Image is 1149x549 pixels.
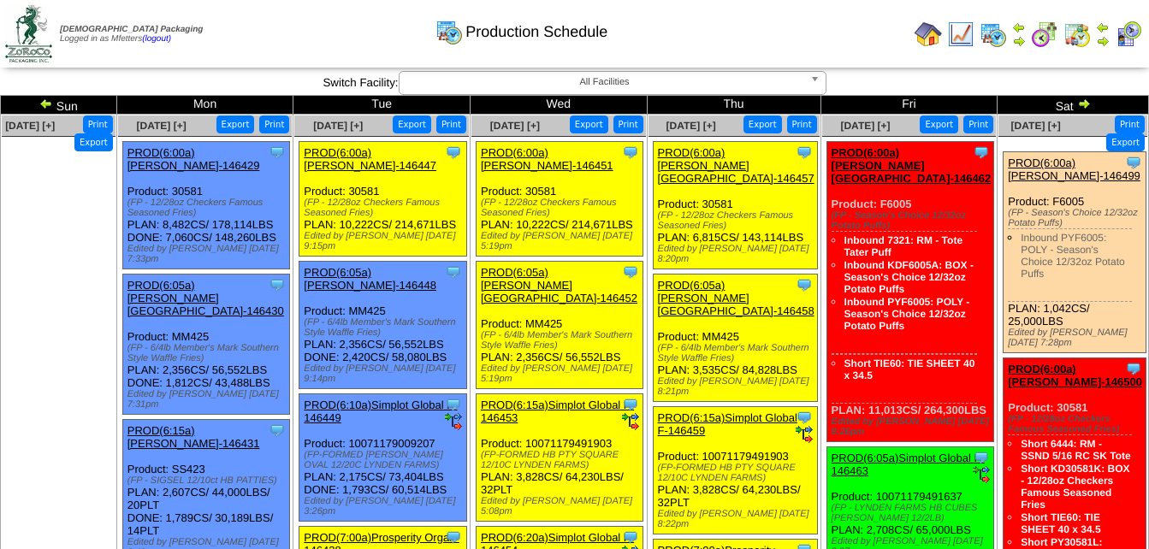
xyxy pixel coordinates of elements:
a: [DATE] [+] [313,120,363,132]
div: (FP - Season's Choice 12/32oz Potato Puffs) [1008,208,1146,228]
div: Product: 30581 PLAN: 10,222CS / 214,671LBS [299,142,466,257]
img: zoroco-logo-small.webp [5,5,52,62]
a: [DATE] [+] [490,120,540,132]
div: Product: F6005 PLAN: 11,013CS / 264,300LBS [826,142,993,442]
img: Tooltip [1125,154,1142,171]
div: Edited by [PERSON_NAME] [DATE] 5:08pm [481,496,643,517]
div: Product: 10071179491903 PLAN: 3,828CS / 64,230LBS / 32PLT [476,394,643,522]
div: Product: MM425 PLAN: 2,356CS / 56,552LBS DONE: 1,812CS / 43,488LBS [122,274,289,415]
a: Inbound PYF6005: POLY - Season's Choice 12/32oz Potato Puffs [844,296,970,332]
div: Product: MM425 PLAN: 2,356CS / 56,552LBS [476,262,643,389]
a: PROD(6:15a)Simplot Global F-146459 [658,411,797,437]
a: PROD(6:00a)[PERSON_NAME]-146447 [304,146,436,172]
img: home.gif [915,21,942,48]
td: Tue [293,96,471,115]
div: Edited by [PERSON_NAME] [DATE] 5:19pm [481,231,643,251]
td: Sun [1,96,117,115]
button: Export [743,115,782,133]
div: (FP - 6/4lb Member's Mark Southern Style Waffle Fries) [481,330,643,351]
button: Print [613,115,643,133]
div: Edited by [PERSON_NAME] [DATE] 8:22pm [658,509,817,529]
div: (FP - 12/28oz Checkers Famous Seasoned Fries) [127,198,289,218]
button: Export [1106,133,1145,151]
img: Tooltip [796,144,813,161]
button: Export [920,115,958,133]
a: [DATE] [+] [137,120,187,132]
button: Print [787,115,817,133]
img: Tooltip [445,528,462,546]
a: PROD(6:05a)[PERSON_NAME]-146448 [304,266,436,292]
div: Edited by [PERSON_NAME] [DATE] 9:14pm [304,363,465,384]
div: Product: MM425 PLAN: 3,535CS / 84,828LBS [653,274,817,402]
img: arrowright.gif [1012,34,1026,48]
div: Product: 30581 PLAN: 8,482CS / 178,114LBS DONE: 7,060CS / 148,260LBS [122,142,289,269]
div: Edited by [PERSON_NAME] [DATE] 8:26pm [832,416,993,437]
img: ediSmall.gif [445,413,462,430]
img: calendarprod.gif [980,21,1007,48]
span: Production Schedule [465,23,607,41]
img: Tooltip [973,449,990,466]
img: arrowleft.gif [39,97,53,110]
img: calendarinout.gif [1063,21,1091,48]
img: arrowright.gif [1077,97,1091,110]
div: (FP - 12/28oz Checkers Famous Seasoned Fries) [304,198,465,218]
button: Print [83,115,113,133]
div: (FP - 12/28oz Checkers Famous Seasoned Fries) [1008,414,1146,434]
img: Tooltip [269,276,286,293]
div: Edited by [PERSON_NAME] [DATE] 8:20pm [658,244,817,264]
div: Product: 10071179009207 PLAN: 2,175CS / 73,404LBS DONE: 1,793CS / 60,514LBS [299,394,466,522]
img: Tooltip [796,409,813,426]
div: Edited by [PERSON_NAME] [DATE] 9:15pm [304,231,465,251]
img: Tooltip [622,263,639,280]
div: (FP - LYNDEN FARMS HB CUBES [PERSON_NAME] 12/2LB) [832,503,993,523]
span: Logged in as Mfetters [60,25,203,44]
a: [DATE] [+] [840,120,890,132]
img: arrowleft.gif [1012,21,1026,34]
div: (FP - 6/4lb Member's Mark Southern Style Waffle Fries) [658,343,817,363]
img: line_graph.gif [947,21,974,48]
a: Short TIE60: TIE SHEET 40 x 34.5 [1021,511,1100,535]
div: Product: 10071179491903 PLAN: 3,828CS / 64,230LBS / 32PLT [653,407,817,534]
img: calendarblend.gif [1031,21,1058,48]
img: Tooltip [1125,360,1142,377]
a: (logout) [142,34,171,44]
a: PROD(6:15a)Simplot Global F-146453 [481,398,634,424]
div: (FP - 12/28oz Checkers Famous Seasoned Fries) [658,210,817,231]
div: Edited by [PERSON_NAME] [DATE] 5:19pm [481,363,643,384]
img: Tooltip [269,144,286,161]
a: PROD(6:00a)[PERSON_NAME][GEOGRAPHIC_DATA]-146462 [832,146,992,185]
div: (FP - 6/4lb Member's Mark Southern Style Waffle Fries) [127,343,289,363]
img: Tooltip [796,276,813,293]
div: Edited by [PERSON_NAME] [DATE] 7:33pm [127,244,289,264]
button: Print [259,115,289,133]
button: Print [436,115,466,133]
img: Tooltip [622,528,639,546]
a: Inbound 7321: RM - Tote Tater Puff [844,234,962,258]
a: [DATE] [+] [666,120,716,132]
div: Product: MM425 PLAN: 2,356CS / 56,552LBS DONE: 2,420CS / 58,080LBS [299,262,466,389]
a: PROD(6:05a)[PERSON_NAME][GEOGRAPHIC_DATA]-146452 [481,266,637,304]
img: ediSmall.gif [796,426,813,443]
a: PROD(6:05a)[PERSON_NAME][GEOGRAPHIC_DATA]-146458 [658,279,814,317]
button: Export [570,115,608,133]
a: PROD(6:10a)Simplot Global F-146449 [304,398,457,424]
div: (FP - 6/4lb Member's Mark Southern Style Waffle Fries) [304,317,465,338]
a: Short TIE60: TIE SHEET 40 x 34.5 [844,357,975,381]
div: (FP - SIGSEL 12/10ct HB PATTIES) [127,475,289,486]
div: Edited by [PERSON_NAME] [DATE] 3:26pm [304,496,465,517]
img: Tooltip [445,144,462,161]
a: PROD(6:00a)[PERSON_NAME]-146500 [1008,363,1142,388]
a: PROD(6:00a)[PERSON_NAME]-146499 [1008,156,1140,182]
a: PROD(6:00a)[PERSON_NAME]-146429 [127,146,260,172]
button: Print [963,115,993,133]
button: Export [216,115,255,133]
img: Tooltip [973,144,990,161]
img: calendarprod.gif [435,18,463,45]
td: Sat [998,96,1149,115]
div: Product: 30581 PLAN: 10,222CS / 214,671LBS [476,142,643,257]
a: PROD(6:05a)Simplot Global F-146463 [832,452,985,477]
